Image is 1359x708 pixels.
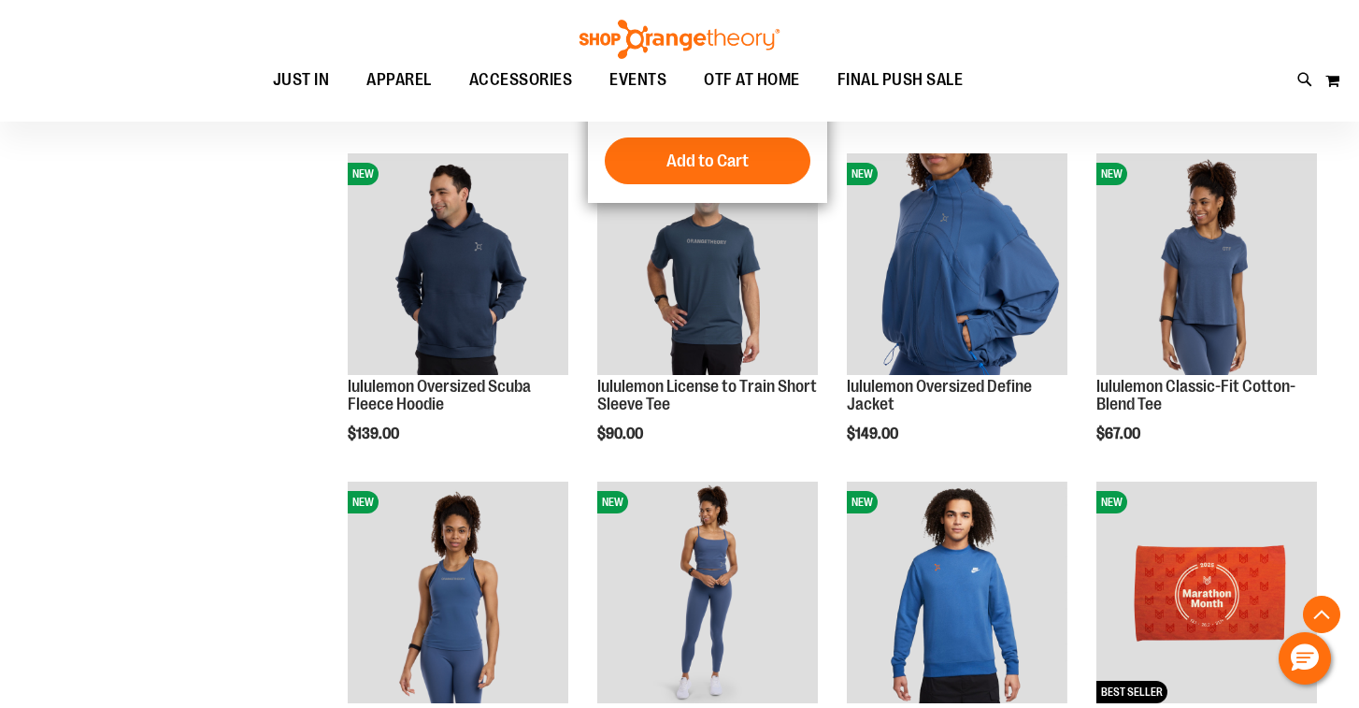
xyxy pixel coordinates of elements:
[819,59,982,102] a: FINAL PUSH SALE
[597,482,818,702] img: lululemon Wunder Train Strappy Tank
[254,59,349,101] a: JUST IN
[1096,153,1317,377] a: lululemon Classic-Fit Cotton-Blend TeeNEW
[1096,491,1127,513] span: NEW
[847,482,1067,705] a: Unisex Nike Fleece CrewNEW
[366,59,432,101] span: APPAREL
[591,59,685,102] a: EVENTS
[348,163,379,185] span: NEW
[348,491,379,513] span: NEW
[577,20,782,59] img: Shop Orangetheory
[1303,596,1340,633] button: Back To Top
[847,163,878,185] span: NEW
[847,491,878,513] span: NEW
[1096,681,1167,703] span: BEST SELLER
[273,59,330,101] span: JUST IN
[469,59,573,101] span: ACCESSORIES
[348,153,568,374] img: lululemon Oversized Scuba Fleece Hoodie
[1096,163,1127,185] span: NEW
[685,59,819,102] a: OTF AT HOME
[597,377,817,414] a: lululemon License to Train Short Sleeve Tee
[1096,153,1317,374] img: lululemon Classic-Fit Cotton-Blend Tee
[348,377,531,414] a: lululemon Oversized Scuba Fleece Hoodie
[1096,482,1317,702] img: 2025 Marathon Sports Towel
[1096,426,1143,442] span: $67.00
[1279,632,1331,685] button: Hello, have a question? Let’s chat.
[847,426,901,442] span: $149.00
[847,482,1067,702] img: Unisex Nike Fleece Crew
[847,153,1067,377] a: lululemon Oversized Define JacketNEW
[597,153,818,377] a: lululemon License to Train Short Sleeve TeeNEW
[1096,482,1317,705] a: 2025 Marathon Sports TowelNEWBEST SELLER
[609,59,666,101] span: EVENTS
[597,426,646,442] span: $90.00
[1096,377,1295,414] a: lululemon Classic-Fit Cotton-Blend Tee
[847,153,1067,374] img: lululemon Oversized Define Jacket
[588,144,827,490] div: product
[338,144,578,490] div: product
[597,482,818,705] a: lululemon Wunder Train Strappy TankNEW
[348,426,402,442] span: $139.00
[348,153,568,377] a: lululemon Oversized Scuba Fleece HoodieNEW
[837,144,1077,490] div: product
[348,482,568,702] img: lululemon Align Waist Length Racerback Tank
[847,377,1032,414] a: lululemon Oversized Define Jacket
[348,59,451,102] a: APPAREL
[597,491,628,513] span: NEW
[597,153,818,374] img: lululemon License to Train Short Sleeve Tee
[704,59,800,101] span: OTF AT HOME
[666,151,749,171] span: Add to Cart
[837,59,964,101] span: FINAL PUSH SALE
[348,482,568,705] a: lululemon Align Waist Length Racerback TankNEW
[605,137,810,184] button: Add to Cart
[1087,144,1326,490] div: product
[451,59,592,102] a: ACCESSORIES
